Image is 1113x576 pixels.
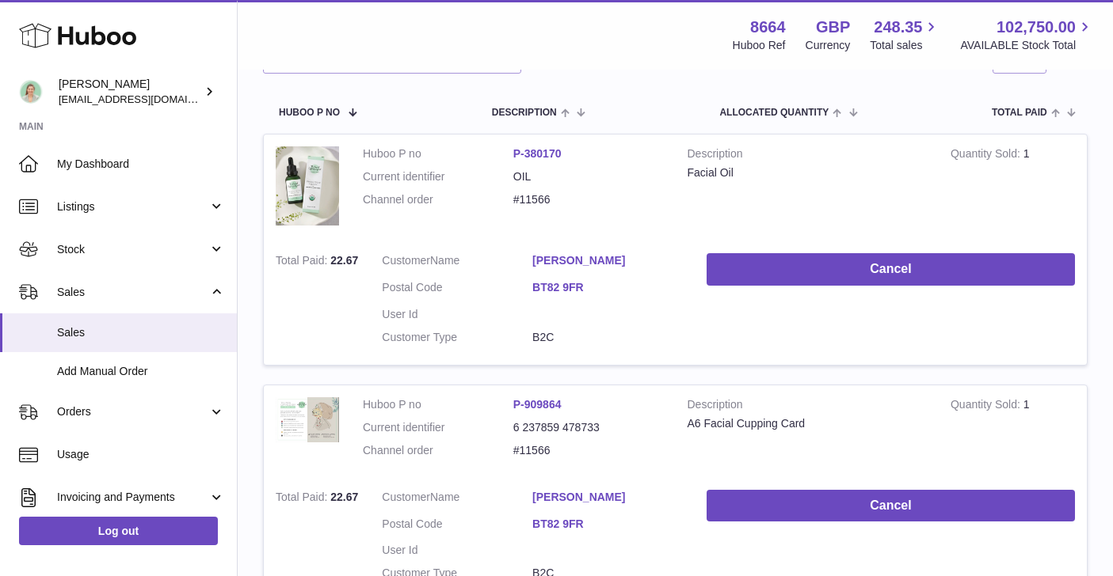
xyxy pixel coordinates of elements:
span: Sales [57,325,225,340]
dt: Name [382,490,532,509]
dd: 6 237859 478733 [513,420,664,435]
span: Invoicing and Payments [57,490,208,505]
span: Customer [382,491,430,503]
dt: User Id [382,543,532,558]
span: Stock [57,242,208,257]
a: [PERSON_NAME] [532,490,683,505]
dt: Huboo P no [363,146,513,161]
a: BT82 9FR [532,517,683,532]
strong: Total Paid [276,254,330,271]
span: Add Manual Order [57,364,225,379]
div: Facial Oil [688,165,927,180]
span: Description [492,108,557,118]
span: Customer [382,254,430,267]
span: Orders [57,404,208,419]
span: 22.67 [330,254,358,267]
strong: Description [688,397,927,416]
a: P-380170 [513,147,562,160]
span: 248.35 [874,17,922,38]
dt: Postal Code [382,280,532,299]
dt: Channel order [363,443,513,458]
strong: Description [688,146,927,165]
img: 86641712262092.png [276,146,339,226]
strong: 8664 [750,17,786,38]
div: A6 Facial Cupping Card [688,416,927,431]
dt: Name [382,253,532,272]
a: P-909864 [513,398,562,411]
span: My Dashboard [57,157,225,172]
a: Log out [19,517,218,545]
dt: Customer Type [382,330,532,345]
strong: Total Paid [276,491,330,507]
span: Usage [57,447,225,462]
dd: OIL [513,169,664,184]
dt: Current identifier [363,420,513,435]
dt: Postal Code [382,517,532,536]
dt: Current identifier [363,169,513,184]
div: Huboo Ref [733,38,786,53]
dt: User Id [382,307,532,322]
span: ALLOCATED Quantity [719,108,829,118]
span: AVAILABLE Stock Total [960,38,1094,53]
a: BT82 9FR [532,280,683,295]
dd: #11566 [513,443,664,458]
strong: Quantity Sold [951,398,1023,415]
span: Total sales [870,38,940,53]
span: Sales [57,285,208,300]
span: Huboo P no [279,108,340,118]
a: 248.35 Total sales [870,17,940,53]
span: 102,750.00 [997,17,1076,38]
dt: Channel order [363,192,513,207]
span: 22.67 [330,491,358,503]
button: Cancel [707,490,1075,522]
div: Currency [806,38,851,53]
a: 102,750.00 AVAILABLE Stock Total [960,17,1094,53]
img: 86641701929898.png [276,397,339,442]
div: [PERSON_NAME] [59,77,201,107]
strong: GBP [816,17,850,38]
span: [EMAIL_ADDRESS][DOMAIN_NAME] [59,93,233,105]
img: hello@thefacialcuppingexpert.com [19,80,43,104]
span: Listings [57,199,208,214]
dd: B2C [532,330,683,345]
td: 1 [939,385,1087,478]
a: [PERSON_NAME] [532,253,683,268]
td: 1 [939,135,1087,242]
span: Total paid [992,108,1047,118]
strong: Quantity Sold [951,147,1023,164]
dd: #11566 [513,192,664,207]
button: Cancel [707,253,1075,286]
dt: Huboo P no [363,397,513,412]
